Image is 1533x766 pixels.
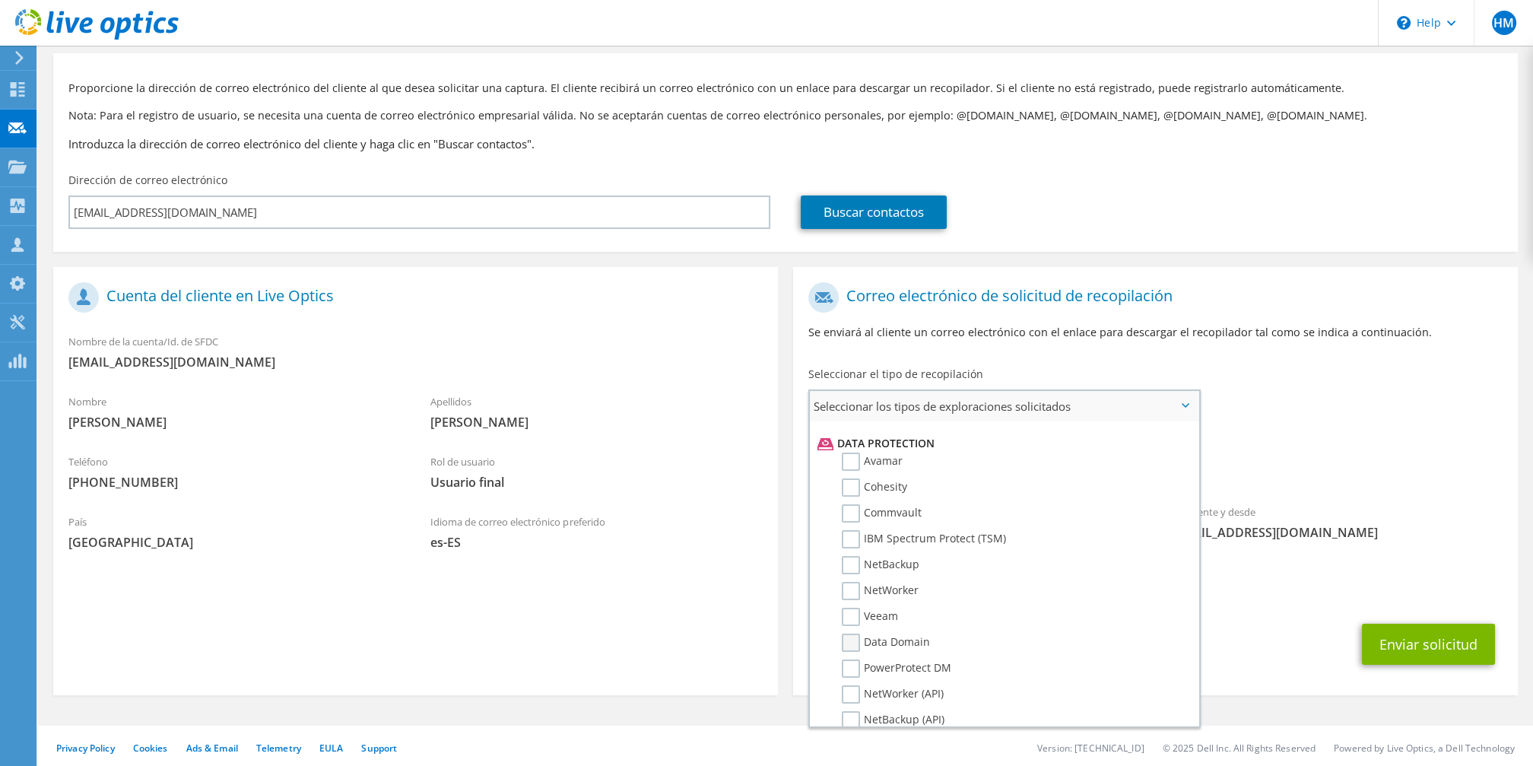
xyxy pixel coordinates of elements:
[1163,742,1316,755] li: © 2025 Dell Inc. All Rights Reserved
[53,326,778,378] div: Nombre de la cuenta/Id. de SFDC
[415,446,777,498] div: Rol de usuario
[808,282,1495,313] h1: Correo electrónico de solicitud de recopilación
[808,367,983,382] label: Seleccionar el tipo de recopilación
[810,391,1198,421] span: Seleccionar los tipos de exploraciones solicitados
[842,582,919,600] label: NetWorker
[842,478,907,497] label: Cohesity
[842,634,930,652] label: Data Domain
[68,107,1503,124] p: Nota: Para el registro de usuario, se necesita una cuenta de correo electrónico empresarial válid...
[319,742,343,755] a: EULA
[1170,524,1502,541] span: [EMAIL_ADDRESS][DOMAIN_NAME]
[842,711,944,729] label: NetBackup (API)
[68,282,755,313] h1: Cuenta del cliente en Live Optics
[68,414,400,431] span: [PERSON_NAME]
[56,742,115,755] a: Privacy Policy
[808,324,1503,341] p: Se enviará al cliente un correo electrónico con el enlace para descargar el recopilador tal como ...
[430,414,762,431] span: [PERSON_NAME]
[842,453,903,471] label: Avamar
[1037,742,1144,755] li: Version: [TECHNICAL_ID]
[842,556,919,574] label: NetBackup
[793,427,1518,488] div: Recopilaciones solicitadas
[186,742,238,755] a: Ads & Email
[842,660,951,678] label: PowerProtect DM
[842,608,898,626] label: Veeam
[53,446,415,498] div: Teléfono
[53,386,415,438] div: Nombre
[430,534,762,551] span: es-ES
[1334,742,1515,755] li: Powered by Live Optics, a Dell Technology
[68,474,400,491] span: [PHONE_NUMBER]
[68,135,1503,152] h3: Introduzca la dirección de correo electrónico del cliente y haga clic en "Buscar contactos".
[1397,16,1411,30] svg: \n
[133,742,168,755] a: Cookies
[793,496,1155,548] div: Para
[842,504,922,523] label: Commvault
[1155,496,1517,548] div: Remitente y desde
[256,742,301,755] a: Telemetry
[1492,11,1516,35] span: HM
[801,195,947,229] a: Buscar contactos
[68,354,763,370] span: [EMAIL_ADDRESS][DOMAIN_NAME]
[1362,624,1495,665] button: Enviar solicitud
[842,685,944,704] label: NetWorker (API)
[68,173,227,188] label: Dirección de correo electrónico
[842,530,1006,548] label: IBM Spectrum Protect (TSM)
[53,506,415,558] div: País
[793,556,1518,609] div: CC y Responder a
[415,386,777,438] div: Apellidos
[415,506,777,558] div: Idioma de correo electrónico preferido
[68,534,400,551] span: [GEOGRAPHIC_DATA]
[68,80,1503,97] p: Proporcione la dirección de correo electrónico del cliente al que desea solicitar una captura. El...
[814,434,1191,453] li: Data Protection
[361,742,397,755] a: Support
[430,474,762,491] span: Usuario final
